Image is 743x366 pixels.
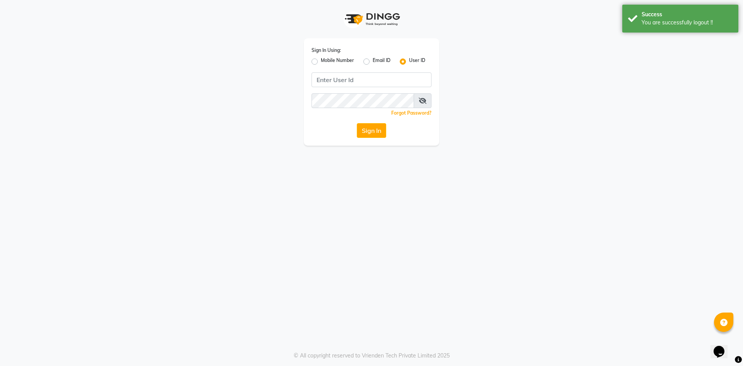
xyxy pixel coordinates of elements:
label: Email ID [373,57,390,66]
div: You are successfully logout !! [642,19,733,27]
label: Sign In Using: [312,47,341,54]
button: Sign In [357,123,386,138]
div: Success [642,10,733,19]
label: User ID [409,57,425,66]
img: logo1.svg [341,8,402,31]
label: Mobile Number [321,57,354,66]
iframe: chat widget [710,335,735,358]
input: Username [312,72,431,87]
a: Forgot Password? [391,110,431,116]
input: Username [312,93,414,108]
